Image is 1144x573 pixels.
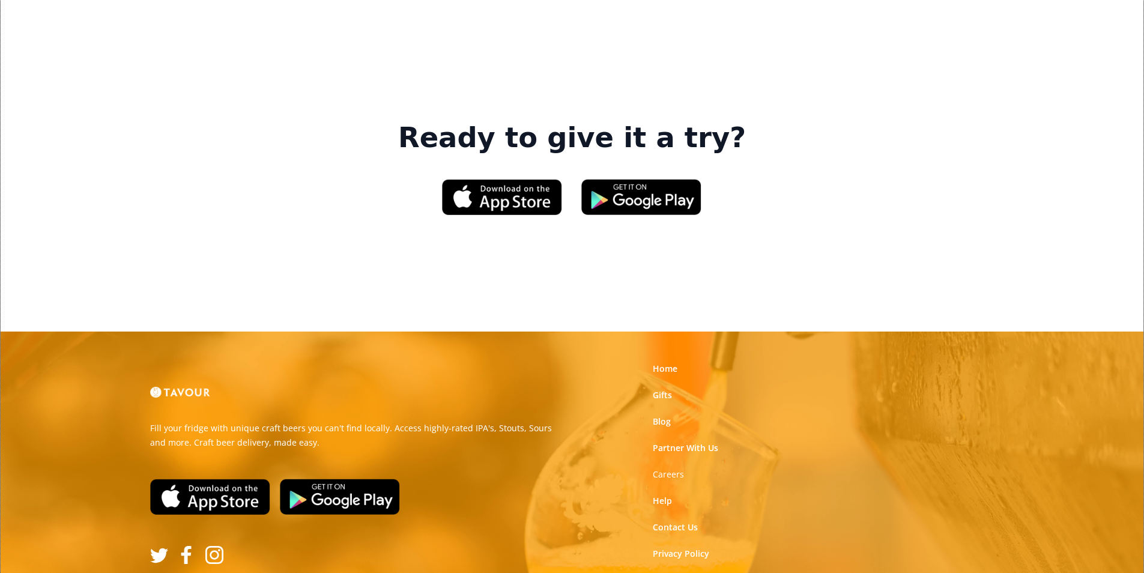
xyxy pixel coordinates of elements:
[398,121,746,155] strong: Ready to give it a try?
[653,416,671,428] a: Blog
[653,363,677,375] a: Home
[653,495,672,507] a: Help
[150,421,563,450] p: Fill your fridge with unique craft beers you can't find locally. Access highly-rated IPA's, Stout...
[653,442,718,454] a: Partner With Us
[653,521,698,533] a: Contact Us
[653,468,684,481] a: Careers
[653,548,709,560] a: Privacy Policy
[653,468,684,480] strong: Careers
[653,389,672,401] a: Gifts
